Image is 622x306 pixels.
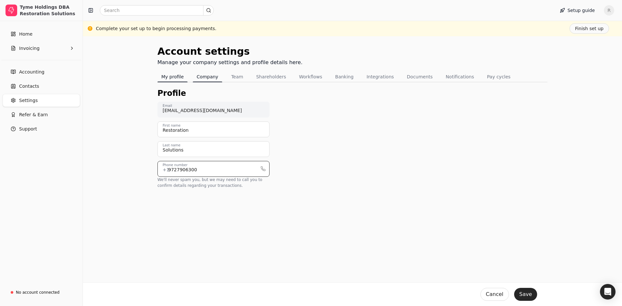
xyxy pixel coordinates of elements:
[480,288,509,301] button: Cancel
[163,163,188,168] label: Phone number
[157,72,188,82] button: My profile
[157,59,303,66] div: Manage your company settings and profile details here.
[96,25,216,32] div: Complete your set up to begin processing payments.
[16,289,60,295] div: No account connected
[3,122,80,135] button: Support
[483,72,514,82] button: Pay cycles
[3,28,80,40] a: Home
[3,80,80,93] a: Contacts
[570,23,609,34] button: Finish set up
[193,72,222,82] button: Company
[20,4,77,17] div: Tyme Holdings DBA Restoration Solutions
[600,284,616,300] div: Open Intercom Messenger
[227,72,247,82] button: Team
[163,123,180,128] label: First name
[3,42,80,55] button: Invoicing
[252,72,290,82] button: Shareholders
[3,287,80,298] a: No account connected
[514,288,537,301] button: Save
[331,72,358,82] button: Banking
[19,83,39,90] span: Contacts
[3,94,80,107] a: Settings
[157,177,270,188] div: We'll never spam you, but we may need to call you to confirm details regarding your transactions.
[19,126,37,132] span: Support
[3,65,80,78] a: Accounting
[19,45,40,52] span: Invoicing
[157,87,547,99] div: Profile
[19,111,48,118] span: Refer & Earn
[363,72,397,82] button: Integrations
[19,97,38,104] span: Settings
[100,5,214,16] input: Search
[604,5,614,16] button: R
[555,5,600,16] button: Setup guide
[157,72,547,82] nav: Tabs
[295,72,326,82] button: Workflows
[3,108,80,121] button: Refer & Earn
[403,72,437,82] button: Documents
[19,69,44,75] span: Accounting
[163,103,172,108] label: Email
[442,72,478,82] button: Notifications
[19,31,32,38] span: Home
[157,44,303,59] div: Account settings
[163,143,180,148] label: Last name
